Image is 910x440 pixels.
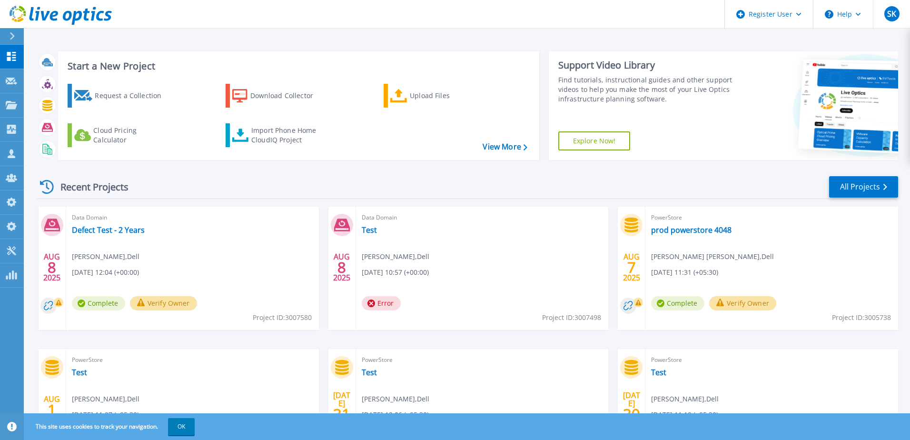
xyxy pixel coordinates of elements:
div: Find tutorials, instructional guides and other support videos to help you make the most of your L... [558,75,736,104]
span: [PERSON_NAME] , Dell [72,251,139,262]
span: Complete [72,296,125,310]
span: [PERSON_NAME] , Dell [72,394,139,404]
a: View More [483,142,527,151]
div: Download Collector [250,86,326,105]
span: [DATE] 10:57 (+00:00) [362,267,429,278]
a: Test [362,225,377,235]
span: Data Domain [72,212,313,223]
span: 8 [337,263,346,271]
div: Upload Files [410,86,486,105]
button: Verify Owner [130,296,197,310]
span: [PERSON_NAME] [PERSON_NAME] , Dell [651,251,774,262]
div: AUG 2025 [623,250,641,285]
div: AUG 2025 [43,392,61,427]
span: PowerStore [651,355,892,365]
a: Cloud Pricing Calculator [68,123,174,147]
a: Request a Collection [68,84,174,108]
a: Download Collector [226,84,332,108]
div: AUG 2025 [333,250,351,285]
div: Support Video Library [558,59,736,71]
a: All Projects [829,176,898,198]
span: PowerStore [362,355,603,365]
div: [DATE] 2025 [623,392,641,427]
span: [PERSON_NAME] , Dell [651,394,719,404]
span: [DATE] 11:27 (+05:30) [72,410,139,420]
span: 31 [333,410,350,418]
a: Explore Now! [558,131,631,150]
span: Error [362,296,401,310]
span: Data Domain [362,212,603,223]
button: Verify Owner [709,296,776,310]
a: Defect Test - 2 Years [72,225,145,235]
h3: Start a New Project [68,61,527,71]
a: Test [362,368,377,377]
span: Project ID: 3007580 [253,312,312,323]
div: Cloud Pricing Calculator [93,126,169,145]
span: [PERSON_NAME] , Dell [362,394,429,404]
span: 1 [48,406,56,414]
div: Import Phone Home CloudIQ Project [251,126,326,145]
span: 8 [48,263,56,271]
div: Recent Projects [37,175,141,199]
span: Project ID: 3005738 [832,312,891,323]
span: Project ID: 3007498 [542,312,601,323]
span: PowerStore [651,212,892,223]
span: [DATE] 11:31 (+05:30) [651,267,718,278]
span: [PERSON_NAME] , Dell [362,251,429,262]
div: Request a Collection [95,86,171,105]
button: OK [168,418,195,435]
span: [DATE] 12:06 (+05:30) [362,410,429,420]
span: This site uses cookies to track your navigation. [26,418,195,435]
span: PowerStore [72,355,313,365]
div: [DATE] 2025 [333,392,351,427]
span: Complete [651,296,704,310]
a: Test [651,368,666,377]
span: 30 [623,410,640,418]
a: Test [72,368,87,377]
a: prod powerstore 4048 [651,225,732,235]
a: Upload Files [384,84,490,108]
span: [DATE] 12:04 (+00:00) [72,267,139,278]
span: SK [887,10,896,18]
span: [DATE] 11:19 (+05:30) [651,410,718,420]
div: AUG 2025 [43,250,61,285]
span: 7 [627,263,636,271]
